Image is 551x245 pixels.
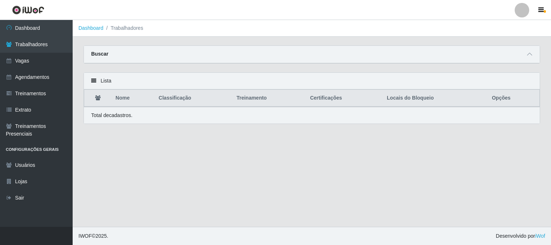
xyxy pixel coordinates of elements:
[78,25,104,31] a: Dashboard
[496,232,545,240] span: Desenvolvido por
[104,24,143,32] li: Trabalhadores
[111,90,154,107] th: Nome
[91,51,108,57] strong: Buscar
[382,90,487,107] th: Locais do Bloqueio
[12,5,44,15] img: CoreUI Logo
[78,233,92,239] span: IWOF
[78,232,108,240] span: © 2025 .
[306,90,382,107] th: Certificações
[73,20,551,37] nav: breadcrumb
[84,73,540,89] div: Lista
[232,90,306,107] th: Treinamento
[154,90,232,107] th: Classificação
[535,233,545,239] a: iWof
[91,112,133,119] p: Total de cadastros.
[487,90,539,107] th: Opções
